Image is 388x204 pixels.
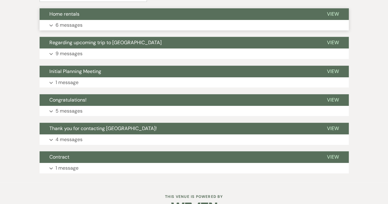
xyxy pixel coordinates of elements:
button: Thank you for contacting [GEOGRAPHIC_DATA]! [40,123,317,134]
button: 1 message [40,77,349,88]
p: 4 messages [56,136,83,144]
button: Regarding upcoming trip to [GEOGRAPHIC_DATA] [40,37,317,48]
button: 5 messages [40,106,349,116]
span: View [327,68,339,75]
span: Contract [49,154,69,160]
button: View [317,8,349,20]
p: 5 messages [56,107,83,115]
button: 1 message [40,163,349,173]
span: View [327,11,339,17]
button: View [317,123,349,134]
button: View [317,37,349,48]
button: Congratulations! [40,94,317,106]
span: Congratulations! [49,97,86,103]
button: View [317,66,349,77]
span: Regarding upcoming trip to [GEOGRAPHIC_DATA] [49,39,162,46]
button: Contract [40,151,317,163]
button: View [317,151,349,163]
p: 1 message [56,79,79,87]
span: Home rentals [49,11,79,17]
button: Home rentals [40,8,317,20]
span: View [327,125,339,132]
span: View [327,39,339,46]
p: 9 messages [56,50,83,58]
span: Initial Planning Meeting [49,68,101,75]
button: 4 messages [40,134,349,145]
span: View [327,154,339,160]
p: 1 message [56,164,79,172]
button: View [317,94,349,106]
span: Thank you for contacting [GEOGRAPHIC_DATA]! [49,125,157,132]
p: 6 messages [56,21,83,29]
button: 6 messages [40,20,349,30]
button: 9 messages [40,48,349,59]
span: View [327,97,339,103]
button: Initial Planning Meeting [40,66,317,77]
